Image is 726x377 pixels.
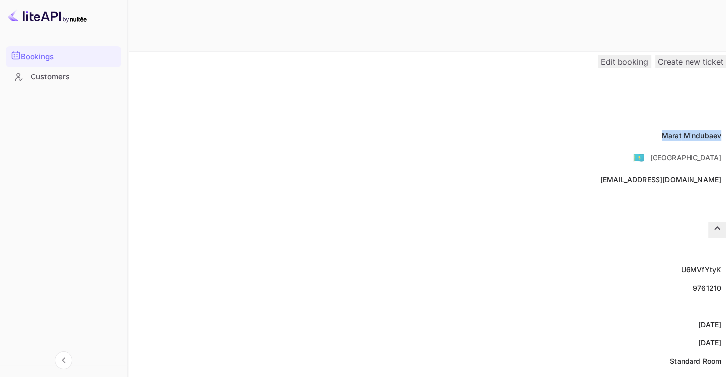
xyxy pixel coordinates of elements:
span: United States [633,149,645,166]
button: Collapse navigation [55,351,72,369]
ya-tr-span: Standard Room [670,357,721,365]
div: [DATE] [698,338,721,348]
div: 9761210 [693,283,721,293]
ya-tr-span: Bookings [21,51,54,63]
a: Customers [6,68,121,86]
ya-tr-span: Marat [662,131,682,140]
ya-tr-span: Customers [31,72,69,83]
div: Bookings [6,46,121,67]
ya-tr-span: [EMAIL_ADDRESS][DOMAIN_NAME] [600,175,721,184]
button: Edit booking [598,55,651,68]
ya-tr-span: Edit booking [601,57,648,67]
ya-tr-span: Create new ticket [658,57,723,67]
div: [DATE] [698,319,721,330]
ya-tr-span: [GEOGRAPHIC_DATA] [650,153,721,162]
img: LiteAPI logo [8,8,87,24]
ya-tr-span: 🇰🇿 [633,152,645,163]
div: Customers [6,68,121,87]
ya-tr-span: Mindubaev [684,131,721,140]
a: Bookings [6,46,121,66]
button: Create new ticket [655,55,726,68]
ya-tr-span: U6MVfYtyK [681,265,721,274]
